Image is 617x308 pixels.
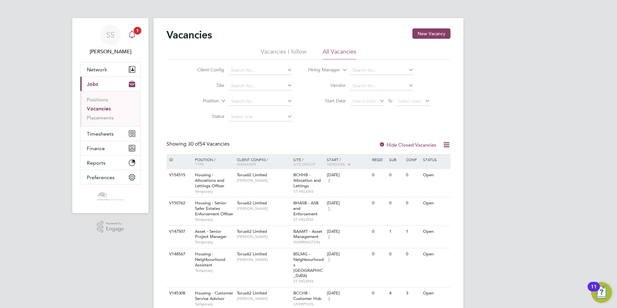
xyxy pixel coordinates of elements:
[388,287,404,299] div: 4
[327,178,331,183] span: 4
[229,97,292,106] input: Search for...
[87,97,108,103] a: Positions
[327,234,331,240] span: 2
[327,296,331,302] span: 4
[404,197,421,209] div: 0
[293,172,321,189] span: BCHHB - Allocation and Lettings
[350,81,414,90] input: Search for...
[195,302,234,307] span: Temporary
[388,197,404,209] div: 0
[80,141,140,155] button: Finance
[167,287,190,299] div: V145308
[195,251,225,268] span: Housing - Neighbourhood Assistant
[195,229,227,240] span: Asset - Senior Project Manager
[323,48,356,59] li: All Vacancies
[370,226,387,238] div: 0
[327,206,331,211] span: 5
[293,279,324,284] span: ST HELENS
[195,189,234,194] span: Temporary
[379,142,436,148] label: Hide Closed Vacancies
[404,287,421,299] div: 3
[195,217,234,222] span: Temporary
[370,169,387,181] div: 0
[87,67,107,73] span: Network
[303,67,340,73] label: Hiring Manager
[370,287,387,299] div: 0
[421,287,450,299] div: Open
[370,154,387,165] div: Reqd
[195,172,225,189] span: Housing - Allocations and Lettings Officer
[327,161,345,167] span: Vendors
[293,290,321,301] span: BCCHB - Customer Hub
[80,25,141,56] a: SS[PERSON_NAME]
[195,200,233,217] span: Housing - Senior Safer Estates Enforcement Officer
[229,112,292,121] input: Select one
[293,240,324,245] span: WARRINGTON
[261,48,307,59] li: Vacancies I follow
[591,287,597,295] div: 11
[237,251,267,257] span: Torus62 Limited
[308,98,346,104] label: Start Date
[182,98,219,104] label: Position
[195,268,234,273] span: Temporary
[421,248,450,260] div: Open
[87,174,115,180] span: Preferences
[327,172,369,178] div: [DATE]
[237,206,290,211] span: [PERSON_NAME]
[293,217,324,222] span: ST HELENS
[293,251,324,279] span: BSLMG - Neighbourhoods [GEOGRAPHIC_DATA]
[195,161,204,167] span: Type
[167,197,190,209] div: V150762
[350,66,414,75] input: Search for...
[237,234,290,239] span: [PERSON_NAME]
[327,252,369,257] div: [DATE]
[591,282,612,303] button: Open Resource Center, 11 new notifications
[167,226,190,238] div: V147507
[237,229,267,234] span: Torus62 Limited
[237,257,290,262] span: [PERSON_NAME]
[80,62,140,77] button: Network
[80,77,140,91] button: Jobs
[398,98,421,104] span: Select date
[421,169,450,181] div: Open
[352,98,376,104] span: Select date
[229,81,292,90] input: Search for...
[87,131,114,137] span: Timesheets
[293,229,322,240] span: BAAMT - Asset Management
[370,248,387,260] div: 0
[87,115,114,121] a: Placements
[80,156,140,170] button: Reports
[167,28,212,41] h2: Vacancies
[97,221,124,233] a: Powered byEngage
[404,169,421,181] div: 0
[308,82,346,88] label: Vendor
[80,191,141,201] a: Go to home page
[388,248,404,260] div: 0
[87,81,98,87] span: Jobs
[187,67,224,73] label: Client Config
[404,154,421,165] div: Conf
[237,161,256,167] span: Manager
[237,296,290,301] span: [PERSON_NAME]
[167,248,190,260] div: V148567
[327,291,369,296] div: [DATE]
[195,240,234,245] span: Temporary
[72,18,148,213] nav: Main navigation
[237,178,290,183] span: [PERSON_NAME]
[237,290,267,296] span: Torus62 Limited
[80,127,140,141] button: Timesheets
[106,31,115,39] span: SS
[404,248,421,260] div: 0
[188,141,199,147] span: 30 of
[106,221,124,226] span: Powered by
[388,169,404,181] div: 0
[80,91,140,126] div: Jobs
[293,302,324,307] span: LIVERPOOL
[87,160,106,166] span: Reports
[293,161,315,167] span: Site Group
[327,229,369,234] div: [DATE]
[187,82,224,88] label: Site
[80,48,141,56] span: Shivaani Solanki
[388,154,404,165] div: Sub
[187,113,224,119] label: Status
